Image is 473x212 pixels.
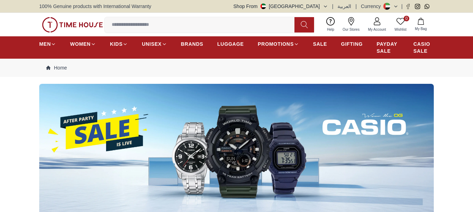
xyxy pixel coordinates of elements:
img: United Arab Emirates [260,3,266,9]
img: ... [42,17,103,32]
nav: Breadcrumb [39,59,434,77]
a: Help [323,16,339,34]
a: WOMEN [70,38,96,50]
span: LUGGAGE [217,41,244,47]
span: My Account [365,27,389,32]
a: GIFTING [341,38,363,50]
span: SALE [313,41,327,47]
span: Wishlist [392,27,409,32]
a: 0Wishlist [390,16,411,34]
a: UNISEX [142,38,167,50]
span: PROMOTIONS [258,41,294,47]
a: PAYDAY SALE [377,38,399,57]
a: Home [46,64,67,71]
button: Shop From[GEOGRAPHIC_DATA] [234,3,328,10]
a: Our Stores [339,16,364,34]
span: PAYDAY SALE [377,41,399,54]
span: KIDS [110,41,123,47]
div: Currency [361,3,384,10]
a: CASIO SALE [413,38,434,57]
span: 0 [404,16,409,21]
span: Our Stores [340,27,362,32]
button: العربية [338,3,351,10]
a: MEN [39,38,56,50]
span: MEN [39,41,51,47]
button: My Bag [411,16,431,33]
a: KIDS [110,38,128,50]
a: BRANDS [181,38,203,50]
span: UNISEX [142,41,161,47]
a: Whatsapp [424,4,430,9]
a: PROMOTIONS [258,38,299,50]
span: | [355,3,357,10]
a: SALE [313,38,327,50]
span: GIFTING [341,41,363,47]
a: Instagram [415,4,420,9]
span: My Bag [412,26,430,31]
span: BRANDS [181,41,203,47]
span: | [401,3,403,10]
span: | [332,3,334,10]
span: Help [324,27,337,32]
span: CASIO SALE [413,41,434,54]
a: LUGGAGE [217,38,244,50]
span: WOMEN [70,41,91,47]
span: 100% Genuine products with International Warranty [39,3,151,10]
a: Facebook [405,4,411,9]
